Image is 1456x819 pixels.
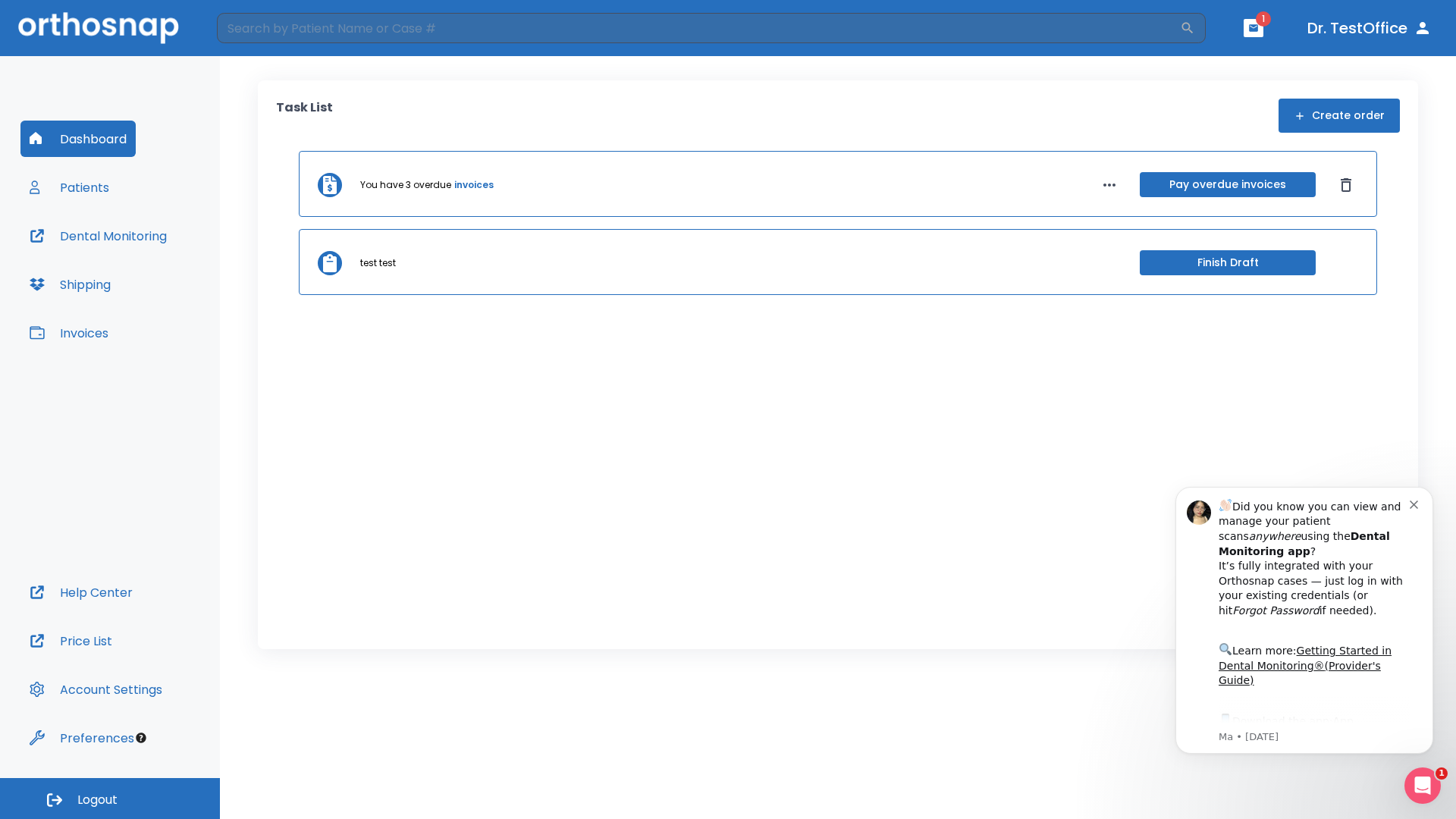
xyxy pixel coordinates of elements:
[1153,464,1456,778] iframe: Intercom notifications message
[1256,11,1271,27] span: 1
[1334,173,1358,197] button: Dismiss
[1404,767,1441,804] iframe: Intercom live chat
[276,99,333,133] p: Task List
[1140,250,1316,275] button: Finish Draft
[66,247,257,325] div: Download the app: | ​ Let us know if you need help getting started!
[1279,99,1400,133] button: Create order
[66,266,257,280] p: Message from Ma, sent 1w ago
[360,178,451,192] p: You have 3 overdue
[20,266,120,303] button: Shipping
[134,731,148,745] div: Tooltip anchor
[1436,767,1448,780] span: 1
[1301,14,1438,42] button: Dr. TestOffice
[20,574,142,610] button: Help Center
[20,121,136,157] button: Dashboard
[257,33,269,45] button: Dismiss notification
[18,12,179,43] img: Orthosnap
[1140,172,1316,197] button: Pay overdue invoices
[454,178,494,192] a: invoices
[20,218,176,254] button: Dental Monitoring
[20,671,171,708] button: Account Settings
[20,720,143,756] button: Preferences
[360,256,396,270] p: test test
[20,623,121,659] button: Price List
[77,792,118,808] span: Logout
[20,315,118,351] button: Invoices
[66,251,201,278] a: App Store
[217,13,1180,43] input: Search by Patient Name or Case #
[20,169,118,206] button: Patients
